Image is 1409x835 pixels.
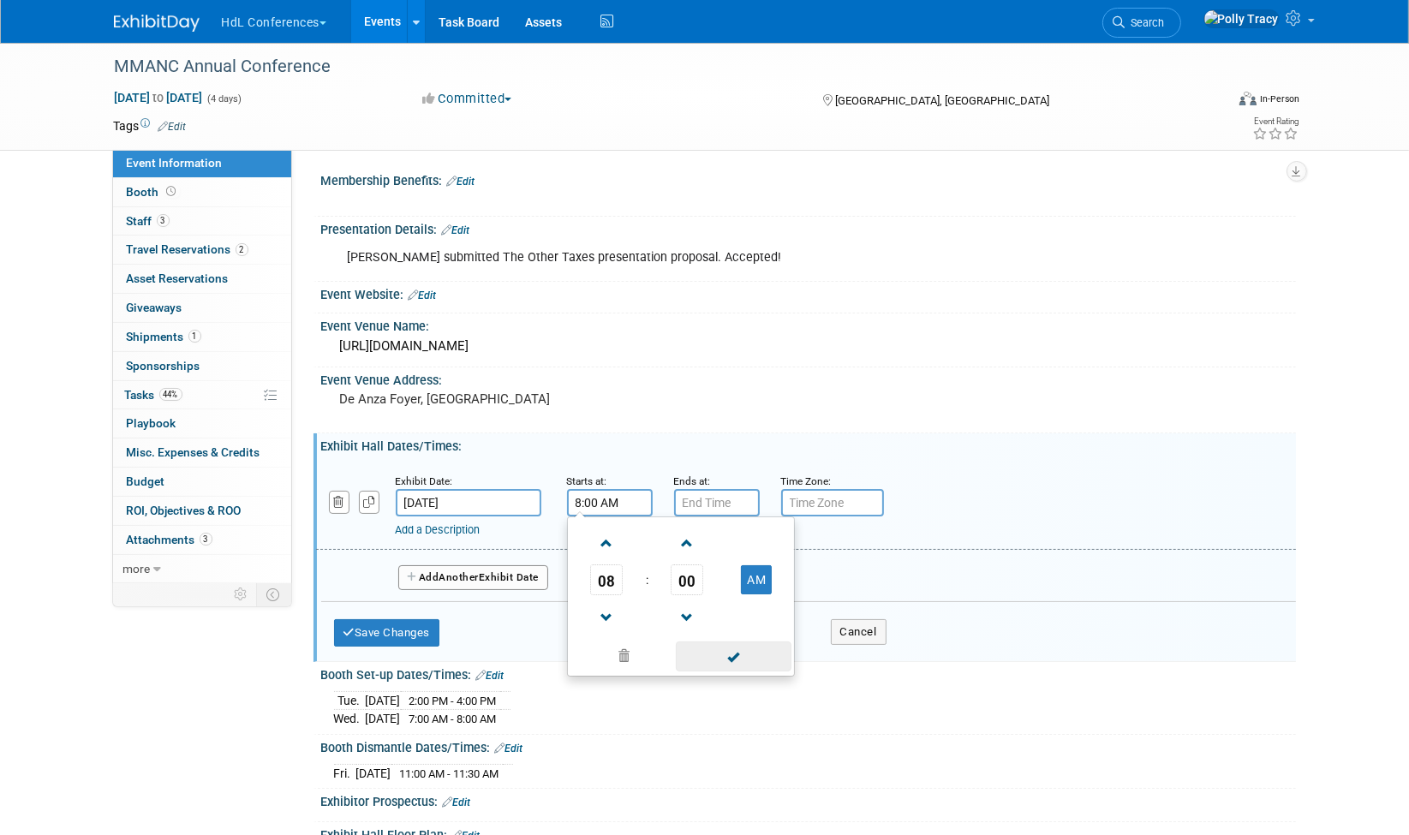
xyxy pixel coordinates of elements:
[671,521,703,564] a: Increment Minute
[340,391,708,407] pre: De Anza Foyer, [GEOGRAPHIC_DATA]
[321,367,1296,389] div: Event Venue Address:
[1125,16,1165,29] span: Search
[1102,8,1181,38] a: Search
[127,445,260,459] span: Misc. Expenses & Credits
[113,409,291,438] a: Playbook
[334,764,356,782] td: Fri.
[1203,9,1280,28] img: Polly Tracy
[321,282,1296,304] div: Event Website:
[127,156,223,170] span: Event Information
[321,735,1296,757] div: Booth Dismantle Dates/Times:
[236,243,248,256] span: 2
[590,521,623,564] a: Increment Hour
[831,619,887,645] button: Cancel
[366,710,401,728] td: [DATE]
[336,241,1107,275] div: [PERSON_NAME] submitted The Other Taxes presentation proposal. Accepted!
[396,489,541,516] input: Date
[256,583,291,605] td: Toggle Event Tabs
[127,504,242,517] span: ROI, Objectives & ROO
[109,51,1199,82] div: MMANC Annual Conference
[416,90,518,108] button: Committed
[127,533,212,546] span: Attachments
[227,583,257,605] td: Personalize Event Tab Strip
[674,489,760,516] input: End Time
[409,695,497,707] span: 2:00 PM - 4:00 PM
[476,670,504,682] a: Edit
[447,176,475,188] a: Edit
[567,475,607,487] small: Starts at:
[442,224,470,236] a: Edit
[671,564,703,595] span: Pick Minute
[674,475,711,487] small: Ends at:
[781,489,884,516] input: Time Zone
[127,474,165,488] span: Budget
[356,764,391,782] td: [DATE]
[671,595,703,639] a: Decrement Minute
[127,185,180,199] span: Booth
[321,168,1296,190] div: Membership Benefits:
[396,475,453,487] small: Exhibit Date:
[159,388,182,401] span: 44%
[334,710,366,728] td: Wed.
[1124,89,1300,115] div: Event Format
[113,555,291,583] a: more
[334,619,440,647] button: Save Changes
[409,289,437,301] a: Edit
[409,713,497,725] span: 7:00 AM - 8:00 AM
[113,294,291,322] a: Giveaways
[127,242,248,256] span: Travel Reservations
[113,352,291,380] a: Sponsorships
[334,333,1283,360] div: [URL][DOMAIN_NAME]
[200,533,212,546] span: 3
[113,438,291,467] a: Misc. Expenses & Credits
[157,214,170,227] span: 3
[158,121,187,133] a: Edit
[567,489,653,516] input: Start Time
[400,767,499,780] span: 11:00 AM - 11:30 AM
[1259,92,1299,105] div: In-Person
[113,497,291,525] a: ROI, Objectives & ROO
[366,691,401,710] td: [DATE]
[781,475,832,487] small: Time Zone:
[114,90,204,105] span: [DATE] [DATE]
[188,330,201,343] span: 1
[123,562,151,576] span: more
[127,359,200,373] span: Sponsorships
[113,323,291,351] a: Shipments1
[642,564,652,595] td: :
[1252,117,1299,126] div: Event Rating
[113,236,291,264] a: Travel Reservations2
[127,301,182,314] span: Giveaways
[113,178,291,206] a: Booth
[571,645,678,669] a: Clear selection
[321,789,1296,811] div: Exhibitor Prospectus:
[674,646,792,670] a: Done
[113,265,291,293] a: Asset Reservations
[321,662,1296,684] div: Booth Set-up Dates/Times:
[321,313,1296,335] div: Event Venue Name:
[1239,92,1257,105] img: Format-Inperson.png
[334,691,366,710] td: Tue.
[127,330,201,343] span: Shipments
[125,388,182,402] span: Tasks
[321,217,1296,239] div: Presentation Details:
[113,526,291,554] a: Attachments3
[114,117,187,134] td: Tags
[164,185,180,198] span: Booth not reserved yet
[396,523,481,536] a: Add a Description
[114,15,200,32] img: ExhibitDay
[113,207,291,236] a: Staff3
[206,93,242,104] span: (4 days)
[590,595,623,639] a: Decrement Hour
[151,91,167,104] span: to
[495,743,523,754] a: Edit
[113,149,291,177] a: Event Information
[439,571,480,583] span: Another
[398,565,549,591] button: AddAnotherExhibit Date
[741,565,772,594] button: AM
[113,468,291,496] a: Budget
[835,94,1049,107] span: [GEOGRAPHIC_DATA], [GEOGRAPHIC_DATA]
[127,416,176,430] span: Playbook
[590,564,623,595] span: Pick Hour
[443,796,471,808] a: Edit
